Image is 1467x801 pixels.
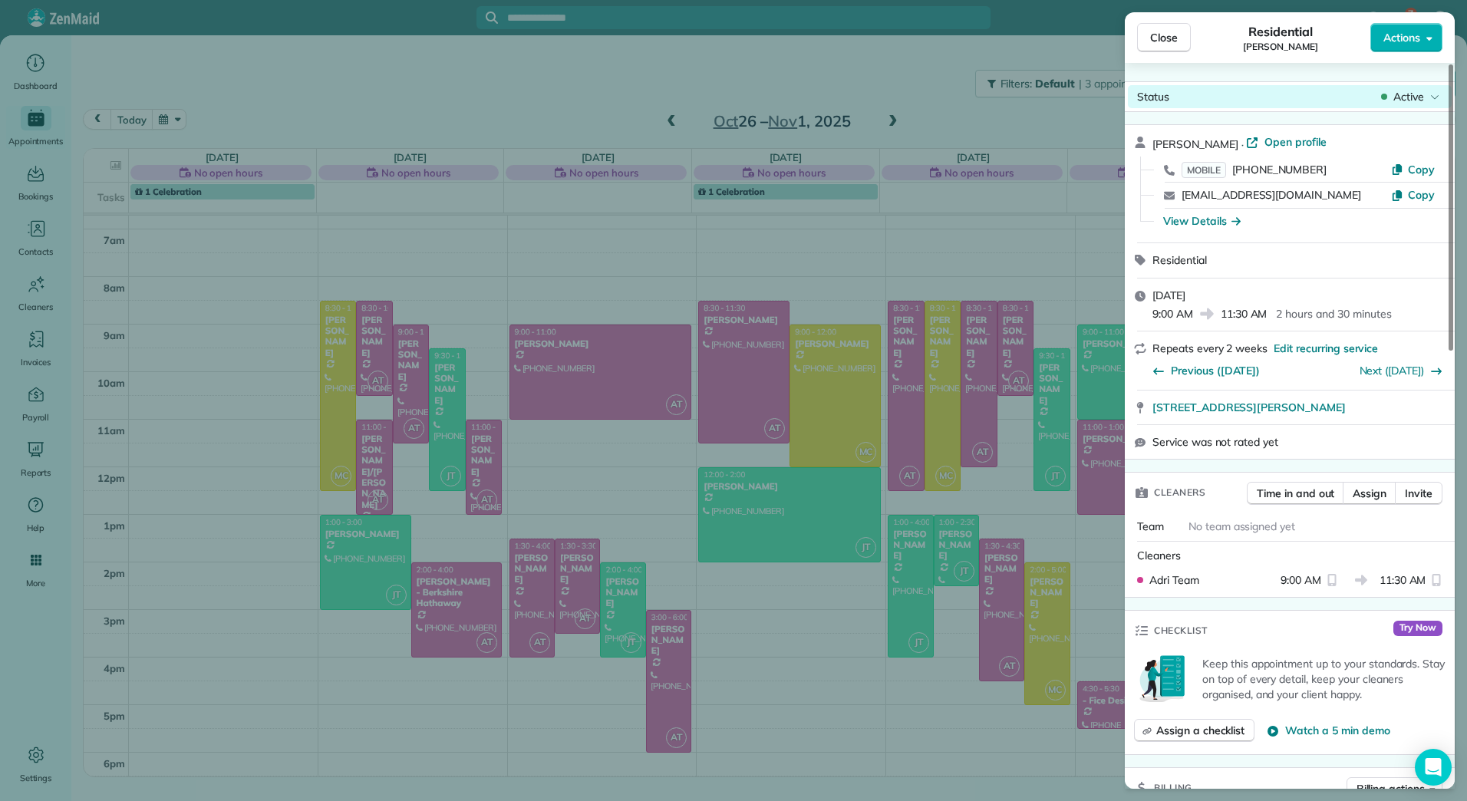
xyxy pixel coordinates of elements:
[1134,719,1254,742] button: Assign a checklist
[1393,89,1424,104] span: Active
[1152,253,1207,267] span: Residential
[1405,486,1432,501] span: Invite
[1152,306,1193,321] span: 9:00 AM
[1232,163,1327,176] span: [PHONE_NUMBER]
[1238,138,1247,150] span: ·
[1274,341,1378,356] span: Edit recurring service
[1137,23,1191,52] button: Close
[1163,213,1241,229] button: View Details
[1246,134,1327,150] a: Open profile
[1221,306,1268,321] span: 11:30 AM
[1281,572,1321,588] span: 9:00 AM
[1408,163,1435,176] span: Copy
[1257,486,1334,501] span: Time in and out
[1395,482,1442,505] button: Invite
[1182,162,1226,178] span: MOBILE
[1202,656,1446,702] p: Keep this appointment up to your standards. Stay on top of every detail, keep your cleaners organ...
[1152,400,1446,415] a: [STREET_ADDRESS][PERSON_NAME]
[1267,723,1390,738] button: Watch a 5 min demo
[1383,30,1420,45] span: Actions
[1150,30,1178,45] span: Close
[1171,363,1260,378] span: Previous ([DATE])
[1152,363,1260,378] button: Previous ([DATE])
[1360,363,1443,378] button: Next ([DATE])
[1154,780,1192,796] span: Billing
[1152,400,1346,415] span: [STREET_ADDRESS][PERSON_NAME]
[1276,306,1391,321] p: 2 hours and 30 minutes
[1343,482,1396,505] button: Assign
[1285,723,1390,738] span: Watch a 5 min demo
[1137,519,1164,533] span: Team
[1152,137,1238,151] span: [PERSON_NAME]
[1247,482,1344,505] button: Time in and out
[1152,434,1278,450] span: Service was not rated yet
[1182,162,1327,177] a: MOBILE[PHONE_NUMBER]
[1182,188,1361,202] a: [EMAIL_ADDRESS][DOMAIN_NAME]
[1248,22,1314,41] span: Residential
[1137,90,1169,104] span: Status
[1137,549,1181,562] span: Cleaners
[1357,781,1425,796] span: Billing actions
[1360,364,1425,377] a: Next ([DATE])
[1152,288,1185,302] span: [DATE]
[1380,572,1426,588] span: 11:30 AM
[1154,485,1205,500] span: Cleaners
[1415,749,1452,786] div: Open Intercom Messenger
[1156,723,1244,738] span: Assign a checklist
[1188,519,1295,533] span: No team assigned yet
[1391,187,1435,203] button: Copy
[1408,188,1435,202] span: Copy
[1353,486,1386,501] span: Assign
[1152,341,1268,355] span: Repeats every 2 weeks
[1243,41,1318,53] span: [PERSON_NAME]
[1391,162,1435,177] button: Copy
[1264,134,1327,150] span: Open profile
[1149,572,1199,588] span: Adri Team
[1393,621,1442,636] span: Try Now
[1154,623,1208,638] span: Checklist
